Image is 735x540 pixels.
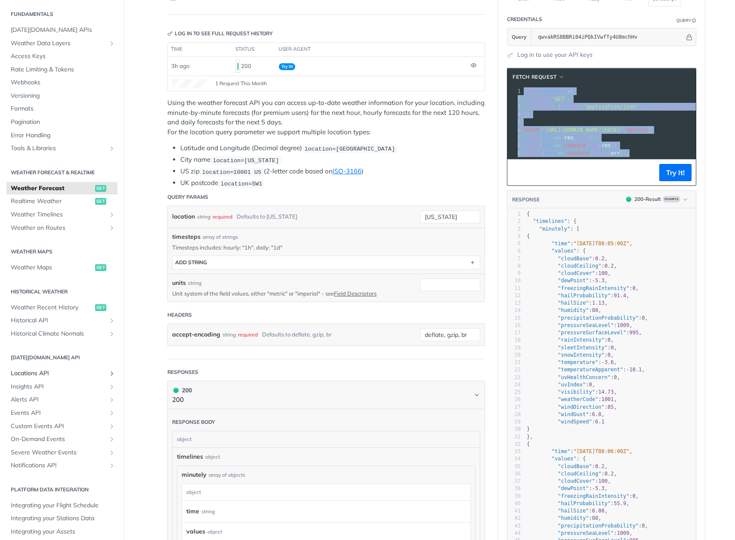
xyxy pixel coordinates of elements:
span: Versioning [11,92,115,100]
span: options [626,127,648,133]
span: "visibility" [558,389,595,395]
span: - [592,278,595,284]
div: ADD string [175,259,207,265]
span: 10.1 [629,367,642,373]
span: { [524,88,574,94]
span: 0.2 [605,263,614,269]
h2: Fundamentals [6,10,117,18]
div: 5 [507,118,522,126]
a: Weather Forecastget [6,182,117,195]
span: : { [527,218,577,224]
div: 7 [507,255,521,262]
span: Historical Climate Normals [11,330,106,338]
button: Show subpages for Insights API [108,383,115,390]
span: "cloudCeiling" [558,263,601,269]
button: fetch Request [510,73,568,81]
span: Notifications API [11,461,106,470]
span: 100 [598,270,608,276]
span: "snowIntensity" [558,352,604,358]
span: 6.8 [592,411,602,417]
h2: Historical Weather [6,288,117,296]
span: 'accept-encoding' [642,104,695,110]
span: : , [527,374,620,380]
button: Show subpages for Custom Events API [108,423,115,430]
button: Show subpages for Historical API [108,317,115,324]
div: 2 [507,95,522,103]
span: Alerts API [11,395,106,404]
div: string [197,210,210,223]
span: Query [512,33,527,41]
span: 0 [608,352,611,358]
button: Show subpages for Locations API [108,370,115,377]
button: Show subpages for Historical Climate Normals [108,330,115,337]
div: 5 [507,240,521,247]
span: Access Keys [11,52,115,61]
span: . ( . ( )); [524,150,630,156]
span: : , [527,330,642,336]
span: fetch [524,127,539,133]
div: required [238,328,258,341]
a: Weather TimelinesShow subpages for Weather Timelines [6,208,117,221]
span: Webhooks [11,78,115,87]
span: = [567,88,570,94]
div: 19 [507,344,521,352]
a: Weather Data LayersShow subpages for Weather Data Layers [6,37,117,50]
span: { [527,233,530,239]
span: Historical API [11,316,106,325]
span: => [558,150,564,156]
a: Locations APIShow subpages for Locations API [6,367,117,380]
span: 88 [592,307,598,313]
div: array of strings [203,233,238,241]
span: ( , ) [524,127,651,133]
span: - [626,367,629,373]
span: "time" [552,241,570,247]
div: 12 [507,292,521,299]
span: '[URL][DOMAIN_NAME][DATE]' [542,127,623,133]
div: 28 [507,411,521,418]
button: Show subpages for Tools & Libraries [108,145,115,152]
div: 6 [507,247,521,255]
span: : , [527,396,617,402]
span: json [577,135,589,141]
button: Hide [685,33,694,41]
span: Weather Recent History [11,303,93,312]
span: accept [561,104,580,110]
span: : , [527,359,617,365]
div: 200 - Result [634,195,661,203]
span: catch [527,150,542,156]
span: 995 [629,330,639,336]
span: location=[GEOGRAPHIC_DATA] [304,145,395,152]
span: 5.3 [595,278,605,284]
span: err [546,150,555,156]
span: location=[US_STATE] [213,157,279,164]
a: Log in to use your API keys [517,50,593,59]
a: Versioning [6,89,117,102]
div: 3 [507,103,522,111]
span: }; [524,111,530,117]
th: time [168,43,232,56]
div: 13 [507,299,521,307]
span: 14.73 [598,389,614,395]
span: "hailProbability" [558,293,611,299]
div: 9 [507,149,522,157]
span: "dewPoint" [558,278,589,284]
span: : , [527,345,617,351]
span: 'application/json' [583,104,639,110]
svg: Key [167,31,173,36]
div: Defaults to [US_STATE] [237,210,297,223]
span: "freezingRainIntensity" [558,285,629,291]
a: Weather on RoutesShow subpages for Weather on Routes [6,222,117,235]
span: Weather Maps [11,263,93,272]
span: Weather Timelines [11,210,106,219]
span: "pressureSeaLevel" [558,322,614,328]
div: 6 [507,126,522,134]
span: Locations API [11,369,106,378]
svg: Chevron [473,392,480,398]
span: Weather on Routes [11,224,106,232]
li: Latitude and Longitude (Decimal degree) [180,143,485,153]
div: 25 [507,389,521,396]
div: 2 [507,218,521,225]
div: 17 [507,329,521,336]
span: "rainIntensity" [558,337,604,343]
p: Unit system of the field values, either "metric" or "imperial" - see [172,290,407,297]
